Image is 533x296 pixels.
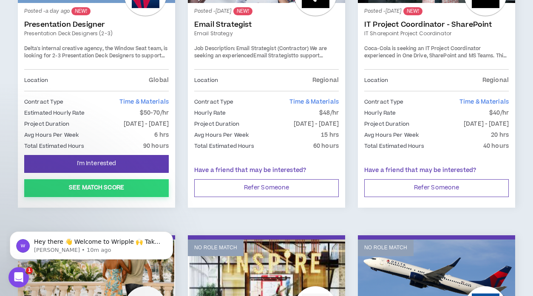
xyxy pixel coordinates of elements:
[364,244,407,252] p: No Role Match
[71,7,91,15] sup: NEW!
[364,130,419,140] p: Avg Hours Per Week
[24,155,169,173] button: I'm Interested
[194,108,226,118] p: Hourly Rate
[24,119,69,129] p: Project Duration
[321,130,339,140] p: 15 hrs
[464,119,509,129] p: [DATE] - [DATE]
[24,20,169,29] a: Presentation Designer
[9,267,29,288] iframe: Intercom live chat
[364,179,509,197] button: Refer Someone
[194,141,255,151] p: Total Estimated Hours
[26,267,33,274] span: 1
[194,97,234,107] p: Contract Type
[194,130,249,140] p: Avg Hours Per Week
[24,45,167,75] span: Delta's internal creative agency, the Window Seat team, is looking for 2-3 Presentation Deck Desi...
[364,76,388,85] p: Location
[489,108,509,118] p: $40/hr
[364,30,509,37] a: IT Sharepoint Project Coordinator
[194,30,339,37] a: Email Strategy
[24,30,169,37] a: Presentation Deck Designers (2-3)
[194,119,239,129] p: Project Duration
[194,76,218,85] p: Location
[491,130,509,140] p: 20 hrs
[194,7,339,15] p: Posted - [DATE]
[364,141,425,151] p: Total Estimated Hours
[364,97,404,107] p: Contract Type
[194,45,309,52] strong: Job Description: Email Strategist (Contractor)
[24,141,85,151] p: Total Estimated Hours
[364,119,409,129] p: Project Duration
[154,130,169,140] p: 6 hrs
[24,97,64,107] p: Contract Type
[313,141,339,151] p: 60 hours
[194,20,339,29] a: Email Strategist
[24,76,48,85] p: Location
[194,45,327,60] span: We are seeking an experienced
[403,7,422,15] sup: NEW!
[119,98,169,106] span: Time & Materials
[77,160,116,168] span: I'm Interested
[194,244,237,252] p: No Role Match
[482,76,509,85] p: Regional
[364,20,509,29] a: IT Project Coordinator - SharePoint
[364,166,509,175] p: Have a friend that may be interested?
[24,130,79,140] p: Avg Hours Per Week
[124,119,169,129] p: [DATE] - [DATE]
[149,76,169,85] p: Global
[24,108,85,118] p: Estimated Hourly Rate
[233,7,252,15] sup: NEW!
[312,76,339,85] p: Regional
[143,141,169,151] p: 90 hours
[289,98,339,106] span: Time & Materials
[253,52,293,59] strong: Email Strategist
[483,141,509,151] p: 40 hours
[140,108,169,118] p: $50-70/hr
[319,108,339,118] p: $48/hr
[364,7,509,15] p: Posted - [DATE]
[364,108,396,118] p: Hourly Rate
[294,119,339,129] p: [DATE] - [DATE]
[194,166,339,175] p: Have a friend that may be interested?
[364,45,507,82] span: Coca-Cola is seeking an IT Project Coordinator experienced in One Drive, SharePoint and MS Teams....
[194,179,339,197] button: Refer Someone
[6,214,176,273] iframe: Intercom notifications message
[459,98,509,106] span: Time & Materials
[24,7,169,15] p: Posted - a day ago
[24,179,169,197] button: See Match Score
